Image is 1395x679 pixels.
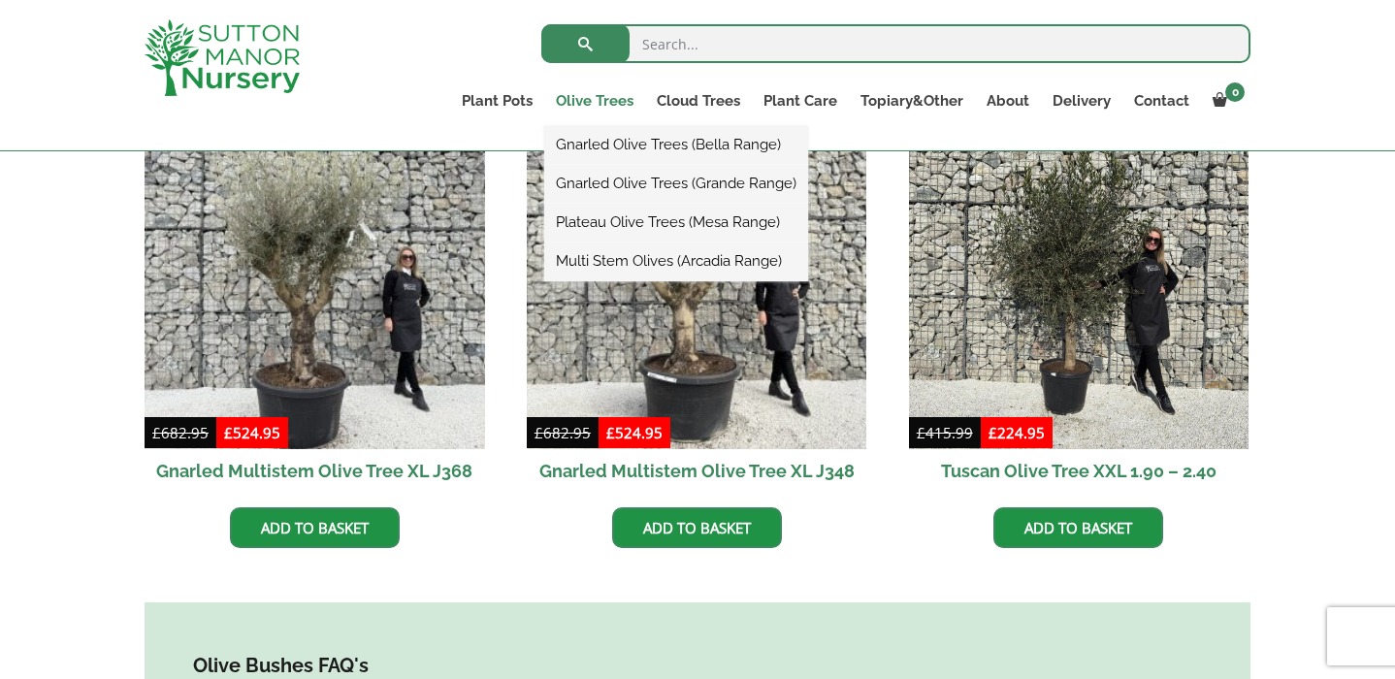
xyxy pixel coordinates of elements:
a: Plant Care [752,87,849,114]
a: 0 [1201,87,1250,114]
span: 0 [1225,82,1245,102]
bdi: 524.95 [224,423,280,442]
a: Delivery [1041,87,1122,114]
a: Add to basket: “Gnarled Multistem Olive Tree XL J348” [612,507,782,548]
a: Olive Trees [544,87,645,114]
span: £ [606,423,615,442]
a: Sale! Gnarled Multistem Olive Tree XL J348 [527,110,867,494]
h2: Gnarled Multistem Olive Tree XL J348 [527,449,867,493]
span: £ [535,423,543,442]
a: Cloud Trees [645,87,752,114]
span: £ [224,423,233,442]
bdi: 415.99 [917,423,973,442]
img: Gnarled Multistem Olive Tree XL J368 [145,110,485,450]
a: Add to basket: “Tuscan Olive Tree XXL 1.90 - 2.40” [993,507,1163,548]
a: Sale! Gnarled Multistem Olive Tree XL J368 [145,110,485,494]
a: Plateau Olive Trees (Mesa Range) [544,208,808,237]
a: About [975,87,1041,114]
h2: Tuscan Olive Tree XXL 1.90 – 2.40 [909,449,1249,493]
img: Tuscan Olive Tree XXL 1.90 - 2.40 [909,110,1249,450]
a: Gnarled Olive Trees (Grande Range) [544,169,808,198]
h2: Gnarled Multistem Olive Tree XL J368 [145,449,485,493]
img: logo [145,19,300,96]
bdi: 682.95 [535,423,591,442]
bdi: 224.95 [989,423,1045,442]
a: Sale! Tuscan Olive Tree XXL 1.90 – 2.40 [909,110,1249,494]
a: Multi Stem Olives (Arcadia Range) [544,246,808,275]
a: Topiary&Other [849,87,975,114]
a: Plant Pots [450,87,544,114]
img: Gnarled Multistem Olive Tree XL J348 [527,110,867,450]
input: Search... [541,24,1250,63]
a: Gnarled Olive Trees (Bella Range) [544,130,808,159]
bdi: 682.95 [152,423,209,442]
bdi: 524.95 [606,423,663,442]
span: £ [152,423,161,442]
a: Add to basket: “Gnarled Multistem Olive Tree XL J368” [230,507,400,548]
a: Contact [1122,87,1201,114]
span: £ [989,423,997,442]
span: £ [917,423,925,442]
